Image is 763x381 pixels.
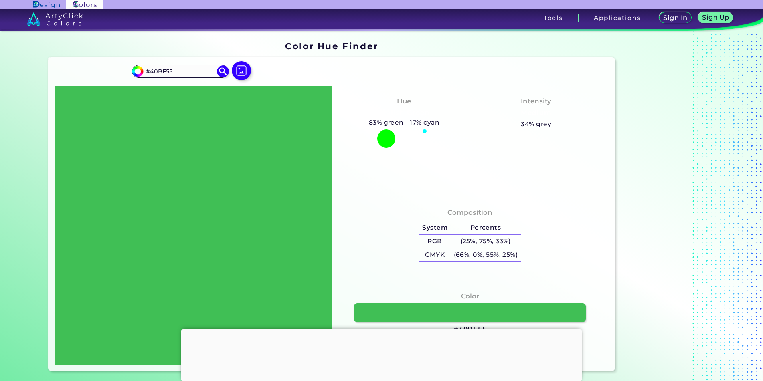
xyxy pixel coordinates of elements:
[419,248,450,262] h5: CMYK
[451,248,521,262] h5: (66%, 0%, 55%, 25%)
[521,119,551,129] h5: 34% grey
[451,221,521,234] h5: Percents
[700,13,731,23] a: Sign Up
[232,61,251,80] img: icon picture
[375,108,433,118] h3: Tealish Green
[618,38,718,374] iframe: Advertisement
[453,325,487,334] h3: #40BF55
[217,65,229,77] img: icon search
[661,13,690,23] a: Sign In
[703,14,728,20] h5: Sign Up
[419,221,450,234] h5: System
[461,290,479,302] h4: Color
[419,235,450,248] h5: RGB
[447,207,492,218] h4: Composition
[285,40,378,52] h1: Color Hue Finder
[594,15,640,21] h3: Applications
[143,66,217,77] input: type color..
[397,95,411,107] h4: Hue
[517,108,555,118] h3: Medium
[451,235,521,248] h5: (25%, 75%, 33%)
[521,95,551,107] h4: Intensity
[27,12,83,26] img: logo_artyclick_colors_white.svg
[181,329,582,379] iframe: Advertisement
[407,117,443,128] h5: 17% cyan
[544,15,563,21] h3: Tools
[664,15,686,21] h5: Sign In
[366,117,407,128] h5: 83% green
[33,1,60,8] img: ArtyClick Design logo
